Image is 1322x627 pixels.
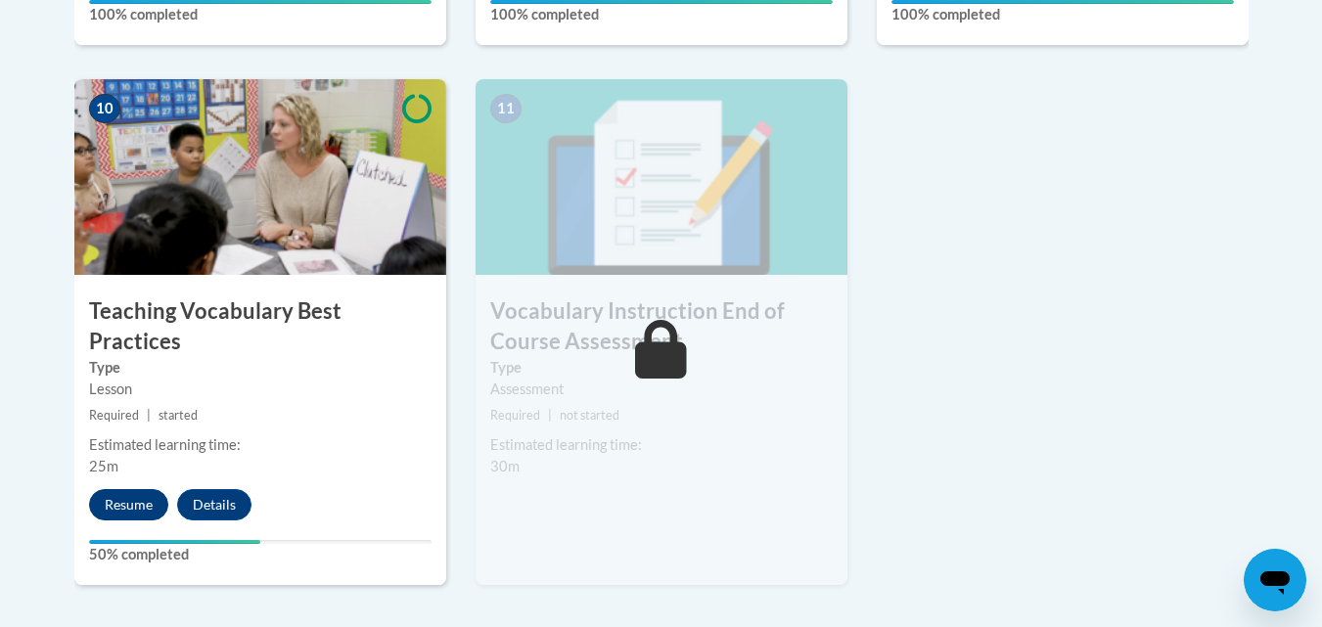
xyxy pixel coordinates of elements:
div: Estimated learning time: [89,434,432,456]
label: 100% completed [490,4,833,25]
span: 10 [89,94,120,123]
span: started [159,408,198,423]
iframe: Button to launch messaging window [1244,549,1306,611]
label: 100% completed [891,4,1234,25]
div: Assessment [490,379,833,400]
label: 100% completed [89,4,432,25]
span: Required [89,408,139,423]
label: Type [89,357,432,379]
span: 11 [490,94,522,123]
h3: Vocabulary Instruction End of Course Assessment [476,296,847,357]
label: Type [490,357,833,379]
button: Details [177,489,251,520]
span: 30m [490,458,520,474]
div: Lesson [89,379,432,400]
span: Required [490,408,540,423]
img: Course Image [74,79,446,275]
span: | [548,408,552,423]
div: Estimated learning time: [490,434,833,456]
button: Resume [89,489,168,520]
span: | [147,408,151,423]
label: 50% completed [89,544,432,565]
div: Your progress [89,540,260,544]
h3: Teaching Vocabulary Best Practices [74,296,446,357]
img: Course Image [476,79,847,275]
span: 25m [89,458,118,474]
span: not started [560,408,619,423]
